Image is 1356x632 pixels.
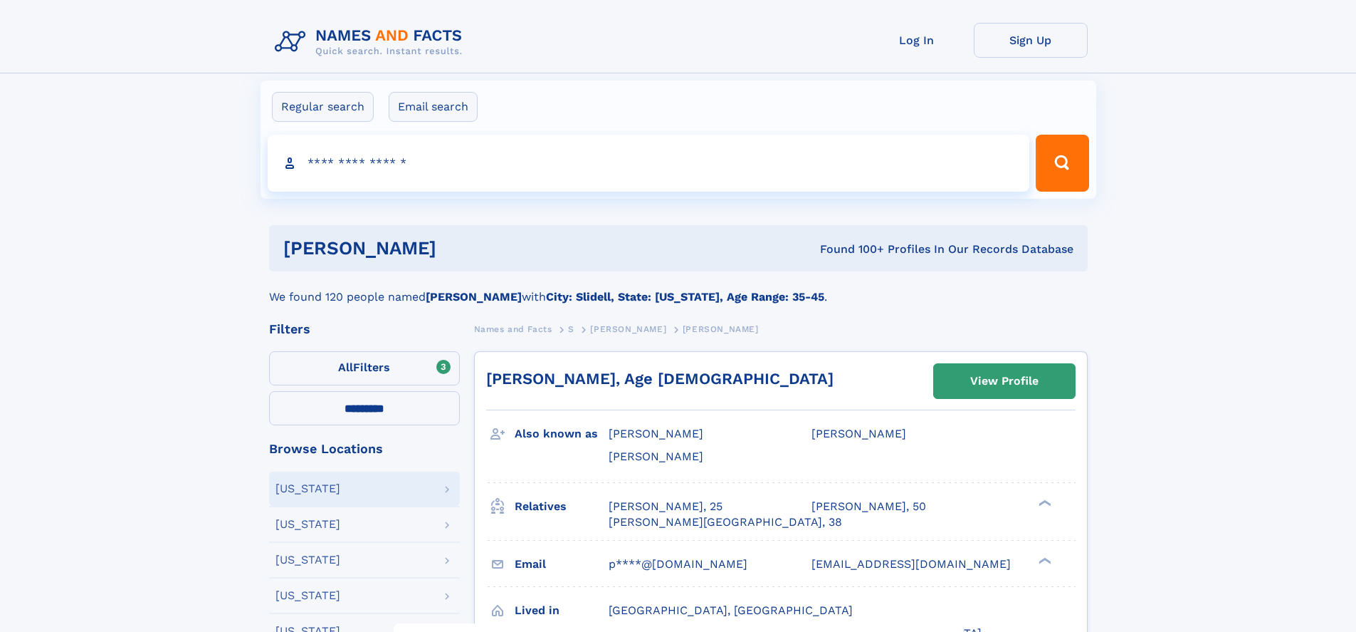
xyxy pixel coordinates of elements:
a: [PERSON_NAME][GEOGRAPHIC_DATA], 38 [609,514,842,530]
div: Browse Locations [269,442,460,455]
span: [PERSON_NAME] [590,324,666,334]
span: S [568,324,574,334]
b: City: Slidell, State: [US_STATE], Age Range: 35-45 [546,290,824,304]
div: ❯ [1035,498,1052,507]
h3: Also known as [515,422,609,446]
span: [EMAIL_ADDRESS][DOMAIN_NAME] [811,557,1011,571]
a: Names and Facts [474,320,552,338]
button: Search Button [1036,135,1088,192]
div: [US_STATE] [275,554,340,566]
a: View Profile [934,364,1075,398]
div: We found 120 people named with . [269,271,1088,306]
span: [PERSON_NAME] [683,324,759,334]
a: Sign Up [974,23,1088,58]
span: All [338,361,353,374]
b: [PERSON_NAME] [426,290,522,304]
div: [US_STATE] [275,519,340,530]
img: Logo Names and Facts [269,23,474,61]
span: [GEOGRAPHIC_DATA], [GEOGRAPHIC_DATA] [609,603,853,617]
div: View Profile [970,365,1039,398]
span: [PERSON_NAME] [609,450,703,463]
label: Email search [389,92,478,122]
a: [PERSON_NAME], 25 [609,499,722,514]
h3: Relatives [515,494,609,519]
div: Found 100+ Profiles In Our Records Database [628,242,1073,257]
a: [PERSON_NAME] [590,320,666,338]
a: [PERSON_NAME], Age [DEMOGRAPHIC_DATA] [486,370,834,388]
h3: Lived in [515,599,609,623]
a: S [568,320,574,338]
input: search input [268,135,1030,192]
div: [US_STATE] [275,483,340,494]
label: Filters [269,351,460,385]
div: ❯ [1035,556,1052,565]
h3: Email [515,552,609,576]
div: Filters [269,323,460,336]
label: Regular search [272,92,374,122]
h1: [PERSON_NAME] [283,239,629,257]
a: [PERSON_NAME], 50 [811,499,926,514]
span: [PERSON_NAME] [609,427,703,440]
span: [PERSON_NAME] [811,427,906,440]
div: [US_STATE] [275,590,340,601]
a: Log In [860,23,974,58]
